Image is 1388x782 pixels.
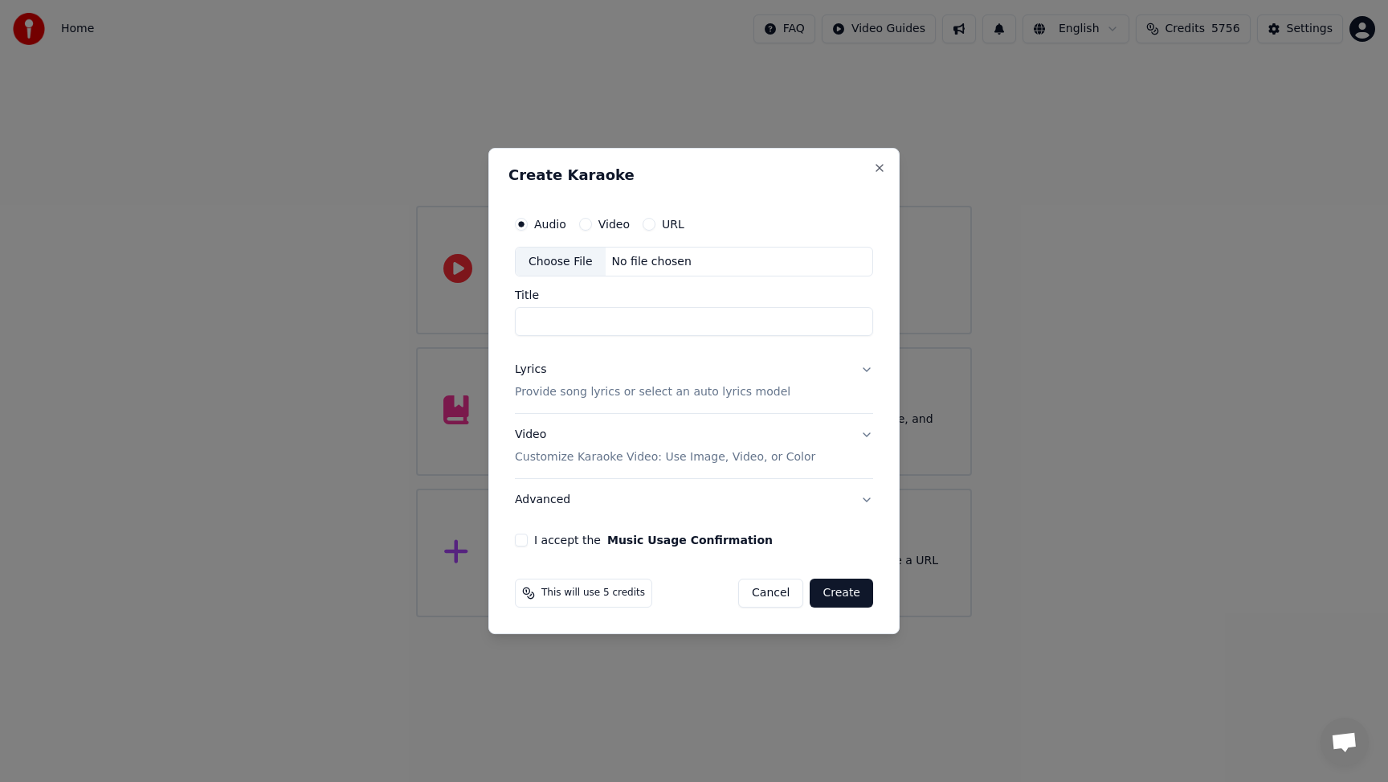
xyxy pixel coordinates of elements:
span: This will use 5 credits [541,587,645,600]
div: Choose File [516,248,606,276]
div: Video [515,428,815,466]
button: Advanced [515,479,873,521]
button: VideoCustomize Karaoke Video: Use Image, Video, or Color [515,415,873,479]
button: LyricsProvide song lyrics or select an auto lyrics model [515,350,873,414]
p: Provide song lyrics or select an auto lyrics model [515,385,790,401]
label: URL [662,219,684,230]
div: Lyrics [515,362,546,379]
button: Cancel [738,579,803,608]
label: Title [515,290,873,301]
label: Video [598,219,630,230]
label: I accept the [534,534,773,546]
button: I accept the [607,534,773,546]
div: No file chosen [606,254,698,270]
p: Customize Karaoke Video: Use Image, Video, or Color [515,449,815,465]
button: Create [810,579,873,608]
h2: Create Karaoke [508,168,880,182]
label: Audio [534,219,566,230]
